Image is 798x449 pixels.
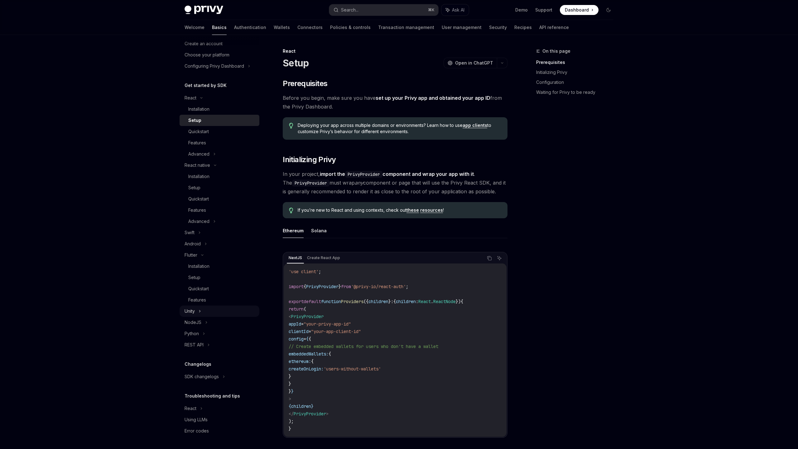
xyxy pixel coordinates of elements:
span: config [289,336,304,342]
span: Before you begin, make sure you have from the Privy Dashboard. [283,94,507,111]
span: } [289,381,291,387]
div: React [185,94,196,102]
a: Setup [180,115,259,126]
div: Advanced [188,218,209,225]
div: Advanced [188,150,209,158]
div: Installation [188,105,209,113]
a: Wallets [274,20,290,35]
a: Installation [180,261,259,272]
a: User management [442,20,482,35]
span: } [289,389,291,394]
button: Copy the contents from the code block [485,254,493,262]
div: Using LLMs [185,416,208,423]
a: Features [180,205,259,216]
span: } [289,374,291,379]
span: { [309,336,311,342]
span: { [304,284,306,289]
div: Python [185,330,199,337]
h5: Changelogs [185,360,211,368]
button: Open in ChatGPT [444,58,497,68]
a: Initializing Privy [536,67,618,77]
span: . [431,299,433,304]
span: embeddedWallets: [289,351,329,357]
span: children [368,299,388,304]
svg: Tip [289,208,293,213]
span: { [393,299,396,304]
div: SDK changelogs [185,373,219,380]
div: Unity [185,307,195,315]
span: ; [319,269,321,274]
div: Configuring Privy Dashboard [185,62,244,70]
a: Setup [180,272,259,283]
div: React [185,405,196,412]
span: ; [406,284,408,289]
span: Prerequisites [283,79,327,89]
span: 'use client' [289,269,319,274]
a: Quickstart [180,126,259,137]
span: React [418,299,431,304]
a: Support [535,7,552,13]
div: Features [188,296,206,304]
div: Setup [188,274,200,281]
span: default [304,299,321,304]
code: PrivyProvider [292,180,329,186]
a: Policies & controls [330,20,371,35]
span: } [388,299,391,304]
button: Ask AI [441,4,469,16]
span: If you’re new to React and using contexts, check out ! [298,207,501,213]
span: return [289,306,304,312]
div: Setup [188,117,201,124]
span: Ask AI [452,7,464,13]
span: import [289,284,304,289]
span: } [311,403,314,409]
div: Installation [188,173,209,180]
div: Create React App [305,254,342,262]
div: Error codes [185,427,209,435]
a: Features [180,294,259,306]
span: ); [289,418,294,424]
a: Authentication [234,20,266,35]
span: ⌘ K [428,7,435,12]
div: Choose your platform [185,51,229,59]
span: children [396,299,416,304]
span: from [341,284,351,289]
div: Quickstart [188,285,209,292]
span: > [326,411,329,417]
span: ReactNode [433,299,456,304]
span: export [289,299,304,304]
div: Setup [188,184,200,191]
span: : [391,299,393,304]
a: Quickstart [180,283,259,294]
button: Ethereum [283,223,304,238]
span: createOnLogin: [289,366,324,372]
span: clientId [289,329,309,334]
h5: Get started by SDK [185,82,227,89]
button: Ask AI [495,254,503,262]
span: { [306,336,309,342]
a: resources [420,207,443,213]
a: Features [180,137,259,148]
span: Dashboard [565,7,589,13]
span: = [301,321,304,327]
h5: Troubleshooting and tips [185,392,240,400]
span: PrivyProvider [291,314,324,319]
span: } [291,389,294,394]
div: Features [188,139,206,147]
a: Installation [180,104,259,115]
span: : [416,299,418,304]
span: Deploying your app across multiple domains or environments? Learn how to use to customize Privy’s... [298,122,501,135]
span: Providers [341,299,363,304]
a: API reference [539,20,569,35]
div: React native [185,162,210,169]
div: Flutter [185,251,197,259]
code: PrivyProvider [345,171,382,178]
div: REST API [185,341,204,349]
span: ethereum: [289,359,311,364]
a: Waiting for Privy to be ready [536,87,618,97]
span: { [461,299,463,304]
span: } [339,284,341,289]
span: Open in ChatGPT [455,60,493,66]
a: app clients [463,123,487,128]
em: any [355,180,363,186]
button: Solana [311,223,327,238]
